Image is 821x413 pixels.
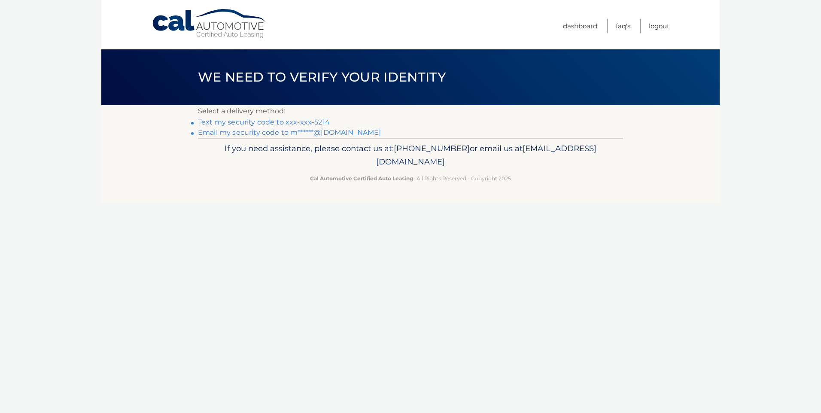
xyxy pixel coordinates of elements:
[204,174,617,183] p: - All Rights Reserved - Copyright 2025
[310,175,413,182] strong: Cal Automotive Certified Auto Leasing
[198,118,330,126] a: Text my security code to xxx-xxx-5214
[616,19,630,33] a: FAQ's
[152,9,268,39] a: Cal Automotive
[394,143,470,153] span: [PHONE_NUMBER]
[649,19,669,33] a: Logout
[204,142,617,169] p: If you need assistance, please contact us at: or email us at
[198,128,381,137] a: Email my security code to m******@[DOMAIN_NAME]
[198,69,446,85] span: We need to verify your identity
[563,19,597,33] a: Dashboard
[198,105,623,117] p: Select a delivery method:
